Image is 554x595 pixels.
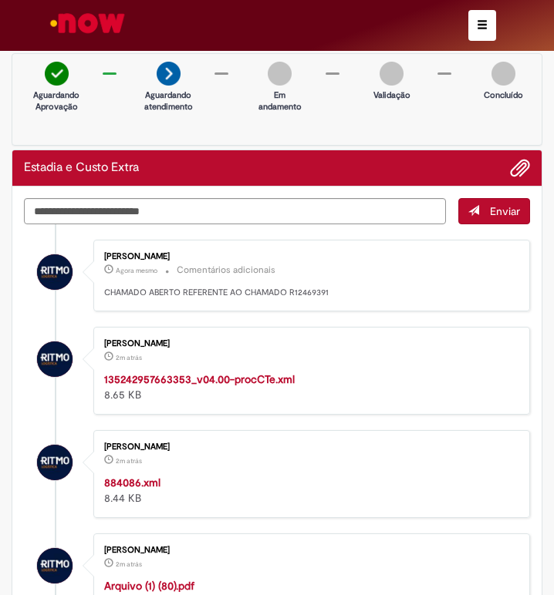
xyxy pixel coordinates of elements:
a: Arquivo (1) (80).pdf [104,579,194,593]
h2: Estadia e Custo Extra Histórico de tíquete [24,161,139,175]
textarea: Digite sua mensagem aqui... [24,198,446,224]
button: Adicionar anexos [510,158,530,178]
a: 884086.xml [104,476,160,489]
span: 2m atrás [116,353,142,362]
p: Aguardando Aprovação [29,89,83,113]
p: Concluído [477,89,531,102]
div: 8.44 KB [104,475,514,506]
div: Wesley Viana [37,548,73,583]
time: 30/09/2025 14:40:38 [116,266,157,275]
img: img-circle-grey.png [492,62,515,86]
time: 30/09/2025 14:39:11 [116,560,142,569]
button: Alternar navegação [468,10,496,41]
div: Wesley Viana [37,341,73,377]
div: [PERSON_NAME] [104,546,514,555]
img: arrow-next.png [157,62,181,86]
a: 135242957663353_v04.00-procCTe.xml [104,372,295,386]
time: 30/09/2025 14:39:19 [116,353,142,362]
img: img-circle-grey.png [380,62,404,86]
div: [PERSON_NAME] [104,442,514,452]
div: 8.65 KB [104,371,514,402]
img: check-circle-green.png [45,62,69,86]
p: CHAMADO ABERTO REFERENTE AO CHAMADO R12469391 [104,287,514,299]
p: Em andamento [253,89,307,113]
img: img-circle-grey.png [268,62,292,86]
div: [PERSON_NAME] [104,252,514,261]
span: Enviar [490,204,520,218]
small: Comentários adicionais [177,264,275,277]
span: 2m atrás [116,456,142,466]
span: Agora mesmo [116,266,157,275]
p: Validação [365,89,419,102]
div: Wesley Viana [37,254,73,290]
span: 2m atrás [116,560,142,569]
div: Wesley Viana [37,445,73,480]
p: Aguardando atendimento [141,89,195,113]
div: [PERSON_NAME] [104,339,514,348]
img: ServiceNow [48,8,127,39]
button: Enviar [458,198,530,224]
time: 30/09/2025 14:39:14 [116,456,142,466]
